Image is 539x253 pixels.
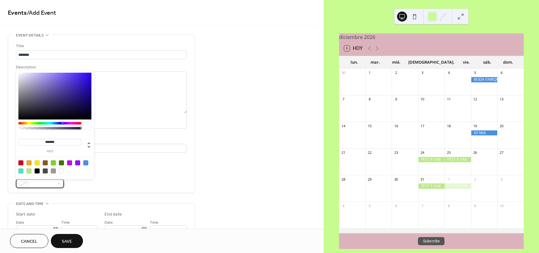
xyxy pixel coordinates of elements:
[16,201,44,207] span: Date and time
[394,71,398,75] div: 2
[16,219,24,226] span: Date
[18,160,23,165] div: #D0021B
[499,71,504,75] div: 6
[420,203,425,208] div: 7
[446,71,451,75] div: 4
[498,56,519,69] div: dom.
[16,136,186,143] div: Location
[446,124,451,128] div: 18
[420,124,425,128] div: 17
[18,168,23,173] div: #50E3C2
[473,203,478,208] div: 9
[420,177,425,182] div: 31
[16,32,44,39] span: Event details
[51,160,56,165] div: #7ED321
[341,177,346,182] div: 28
[446,177,451,182] div: 1
[444,183,471,189] div: FEST $ SAB
[367,177,372,182] div: 29
[43,168,48,173] div: #4A4A4A
[446,97,451,102] div: 11
[477,56,498,69] div: sáb.
[446,150,451,155] div: 25
[339,33,524,41] div: diciembre 2026
[59,168,64,173] div: #FFFFFF
[342,44,365,53] button: 6Hoy
[420,150,425,155] div: 24
[394,150,398,155] div: 23
[51,168,56,173] div: #9B9B9B
[150,219,158,226] span: Time
[394,97,398,102] div: 9
[471,77,498,82] div: BODA ENRIQUE+ ERIKA
[367,203,372,208] div: 5
[394,203,398,208] div: 6
[75,160,80,165] div: #9013FE
[456,56,477,69] div: vie.
[51,234,83,248] button: Save
[59,160,64,165] div: #417505
[420,97,425,102] div: 10
[367,124,372,128] div: 15
[35,168,40,173] div: #000000
[67,160,72,165] div: #BD10E0
[341,203,346,208] div: 4
[21,238,37,245] span: Cancel
[367,150,372,155] div: 22
[473,150,478,155] div: 26
[62,238,72,245] span: Save
[10,234,48,248] button: Cancel
[394,177,398,182] div: 30
[27,160,32,165] div: #F5A623
[344,56,365,69] div: lun.
[418,183,445,189] div: FEST $ SAB
[341,71,346,75] div: 30
[471,130,498,136] div: XV MIA
[27,7,56,19] span: / Add Event
[394,124,398,128] div: 16
[499,150,504,155] div: 27
[16,64,186,71] div: Description
[499,124,504,128] div: 20
[104,211,122,218] div: End date
[8,7,27,19] a: Events
[27,168,32,173] div: #B8E986
[418,237,444,245] button: Subscribe
[341,97,346,102] div: 7
[367,97,372,102] div: 8
[43,160,48,165] div: #8B572A
[365,56,386,69] div: mar.
[16,43,186,49] div: Title
[341,150,346,155] div: 21
[473,177,478,182] div: 2
[35,160,40,165] div: #F8E71C
[418,157,445,162] div: FEST $ SAB
[104,219,113,226] span: Date
[499,97,504,102] div: 13
[473,71,478,75] div: 5
[367,71,372,75] div: 1
[341,124,346,128] div: 14
[18,150,81,153] label: hex
[407,56,456,69] div: [DEMOGRAPHIC_DATA].
[473,97,478,102] div: 12
[499,177,504,182] div: 3
[473,124,478,128] div: 19
[61,219,70,226] span: Time
[386,56,407,69] div: mié.
[444,157,471,162] div: FEST $ SAB
[420,71,425,75] div: 3
[16,211,35,218] div: Start date
[83,160,88,165] div: #4A90E2
[499,203,504,208] div: 10
[446,203,451,208] div: 8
